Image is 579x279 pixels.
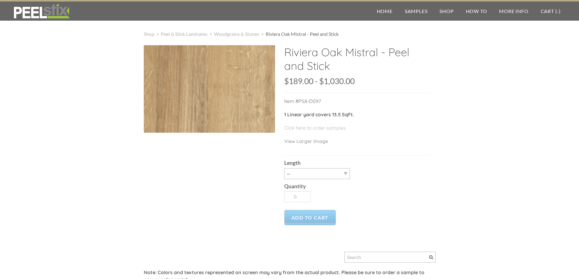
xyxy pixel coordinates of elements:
[460,2,493,21] a: How To
[557,8,559,14] span: -
[371,2,399,21] a: Home
[12,4,71,19] img: REFACE SUPPLIES
[284,210,336,225] a: Add to Cart
[284,97,430,111] p: Item #PSA-D097
[259,31,266,37] span: >
[144,31,154,37] a: Shop
[399,2,434,21] a: Samples
[284,76,355,86] span: $189.00 - $1,030.00
[208,31,214,37] span: >
[284,183,306,189] b: Quantity
[284,45,430,77] h2: Riviera Oak Mistral - Peel and Stick
[284,138,328,144] a: View Larger Image
[154,31,161,37] span: >
[535,2,567,21] a: Cart (-)
[144,45,275,133] img: s832171791223022656_p692_i3_w640.jpeg
[284,111,354,117] strong: 1 Linear yard covers 13.5 SqFt.
[344,252,436,263] input: Search
[429,255,433,259] span: Search
[493,2,534,21] a: More Info
[214,31,259,37] a: Woodgrains & Stones
[284,125,346,131] a: Click here to order samples
[433,2,460,21] a: Shop
[284,160,301,166] b: Length
[266,31,339,37] span: Riviera Oak Mistral - Peel and Stick
[161,31,208,37] a: Peel & Stick Laminates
